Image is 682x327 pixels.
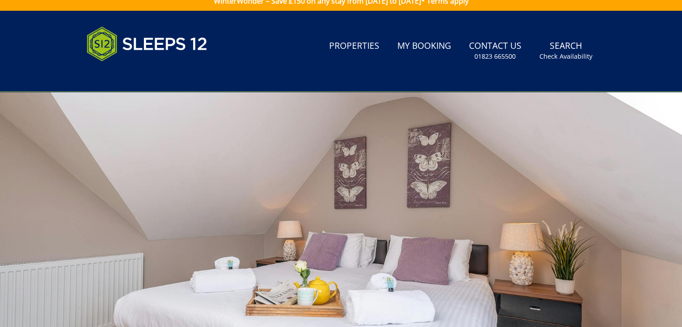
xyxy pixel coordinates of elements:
img: Sleeps 12 [87,22,208,66]
a: My Booking [394,36,455,56]
a: Properties [326,36,383,56]
a: Contact Us01823 665500 [465,36,525,65]
small: Check Availability [539,52,592,61]
a: SearchCheck Availability [536,36,596,65]
small: 01823 665500 [474,52,516,61]
iframe: Customer reviews powered by Trustpilot [82,72,176,79]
